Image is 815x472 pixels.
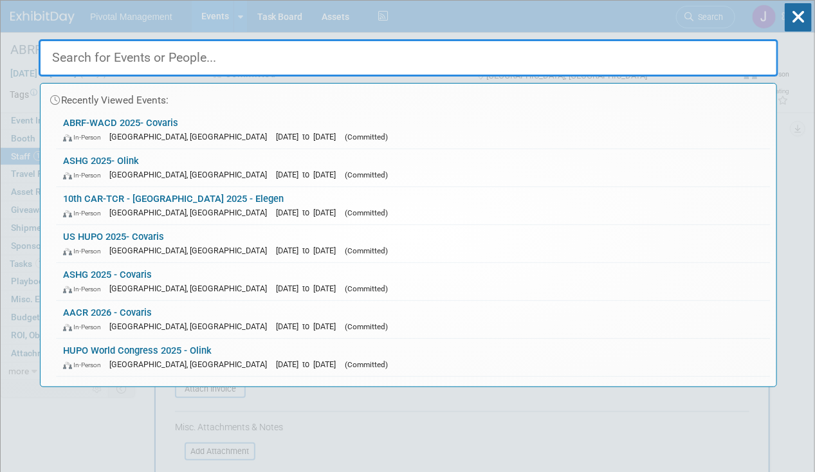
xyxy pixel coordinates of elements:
[57,225,770,262] a: US HUPO 2025- Covaris In-Person [GEOGRAPHIC_DATA], [GEOGRAPHIC_DATA] [DATE] to [DATE] (Committed)
[109,322,273,331] span: [GEOGRAPHIC_DATA], [GEOGRAPHIC_DATA]
[57,149,770,186] a: ASHG 2025- Olink In-Person [GEOGRAPHIC_DATA], [GEOGRAPHIC_DATA] [DATE] to [DATE] (Committed)
[57,111,770,149] a: ABRF-WACD 2025- Covaris In-Person [GEOGRAPHIC_DATA], [GEOGRAPHIC_DATA] [DATE] to [DATE] (Committed)
[109,359,273,369] span: [GEOGRAPHIC_DATA], [GEOGRAPHIC_DATA]
[345,284,388,293] span: (Committed)
[345,208,388,217] span: (Committed)
[345,246,388,255] span: (Committed)
[57,301,770,338] a: AACR 2026 - Covaris In-Person [GEOGRAPHIC_DATA], [GEOGRAPHIC_DATA] [DATE] to [DATE] (Committed)
[7,5,556,18] body: Rich Text Area. Press ALT-0 for help.
[109,170,273,179] span: [GEOGRAPHIC_DATA], [GEOGRAPHIC_DATA]
[57,187,770,224] a: 10th CAR-TCR - [GEOGRAPHIC_DATA] 2025 - Elegen In-Person [GEOGRAPHIC_DATA], [GEOGRAPHIC_DATA] [DA...
[63,361,107,369] span: In-Person
[276,322,342,331] span: [DATE] to [DATE]
[276,359,342,369] span: [DATE] to [DATE]
[39,39,778,77] input: Search for Events or People...
[63,209,107,217] span: In-Person
[63,285,107,293] span: In-Person
[47,84,770,111] div: Recently Viewed Events:
[345,360,388,369] span: (Committed)
[345,170,388,179] span: (Committed)
[276,208,342,217] span: [DATE] to [DATE]
[63,247,107,255] span: In-Person
[109,208,273,217] span: [GEOGRAPHIC_DATA], [GEOGRAPHIC_DATA]
[57,263,770,300] a: ASHG 2025 - Covaris In-Person [GEOGRAPHIC_DATA], [GEOGRAPHIC_DATA] [DATE] to [DATE] (Committed)
[276,246,342,255] span: [DATE] to [DATE]
[276,170,342,179] span: [DATE] to [DATE]
[109,284,273,293] span: [GEOGRAPHIC_DATA], [GEOGRAPHIC_DATA]
[276,132,342,141] span: [DATE] to [DATE]
[63,133,107,141] span: In-Person
[345,322,388,331] span: (Committed)
[276,284,342,293] span: [DATE] to [DATE]
[57,339,770,376] a: HUPO World Congress 2025 - Olink In-Person [GEOGRAPHIC_DATA], [GEOGRAPHIC_DATA] [DATE] to [DATE] ...
[63,171,107,179] span: In-Person
[109,246,273,255] span: [GEOGRAPHIC_DATA], [GEOGRAPHIC_DATA]
[63,323,107,331] span: In-Person
[109,132,273,141] span: [GEOGRAPHIC_DATA], [GEOGRAPHIC_DATA]
[345,132,388,141] span: (Committed)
